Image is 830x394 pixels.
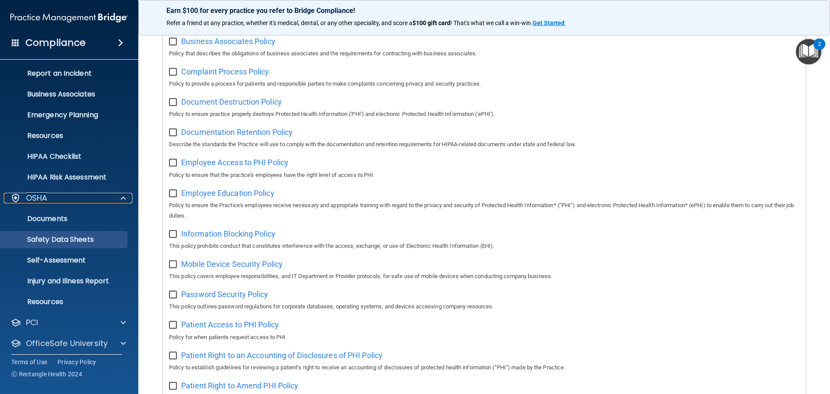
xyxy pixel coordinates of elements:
[26,193,48,203] p: OSHA
[181,290,268,299] span: Password Security Policy
[6,215,124,223] p: Documents
[169,241,799,251] p: This policy prohibits conduct that constitutes interference with the access, exchange, or use of ...
[11,370,82,378] span: Ⓒ Rectangle Health 2024
[6,235,124,244] p: Safety Data Sheets
[11,358,47,366] a: Terms of Use
[169,48,799,59] p: Policy that describes the obligations of business associates and the requirements for contracting...
[169,200,799,221] p: Policy to ensure the Practice's employees receive necessary and appropriate training with regard ...
[169,79,799,89] p: Policy to provide a process for patients and responsible parties to make complaints concerning pr...
[6,131,124,140] p: Resources
[26,317,38,328] p: PCI
[181,37,275,46] span: Business Associates Policy
[57,358,96,366] a: Privacy Policy
[181,351,383,360] span: Patient Right to an Accounting of Disclosures of PHI Policy
[818,44,821,55] div: 2
[10,193,126,203] a: OSHA
[6,298,124,306] p: Resources
[796,39,821,64] button: Open Resource Center, 2 new notifications
[169,170,799,180] p: Policy to ensure that the practice's employees have the right level of access to PHI.
[166,19,412,26] span: Refer a friend at any practice, whether it's medical, dental, or any other speciality, and score a
[26,37,86,49] h4: Compliance
[26,338,108,349] p: OfficeSafe University
[169,271,799,282] p: This policy covers employee responsibilities, and IT Department or Provider protocols, for safe u...
[6,90,124,99] p: Business Associates
[412,19,450,26] strong: $100 gift card
[181,259,283,269] span: Mobile Device Security Policy
[169,332,799,343] p: Policy for when patients request access to PHI.
[10,9,128,26] img: PMB logo
[169,139,799,150] p: Describe the standards the Practice will use to comply with the documentation and retention requi...
[169,109,799,119] p: Policy to ensure practice properly destroys Protected Health Information ('PHI') and electronic P...
[181,97,282,106] span: Document Destruction Policy
[169,362,799,373] p: Policy to establish guidelines for reviewing a patient’s right to receive an accounting of disclo...
[533,19,565,26] strong: Get Started
[181,128,293,137] span: Documentation Retention Policy
[181,67,269,76] span: Complaint Process Policy
[10,338,126,349] a: OfficeSafe University
[10,317,126,328] a: PCI
[181,320,279,329] span: Patient Access to PHI Policy
[181,381,298,390] span: Patient Right to Amend PHI Policy
[533,19,566,26] a: Get Started
[169,301,799,312] p: This policy outlines password regulations for corporate databases, operating systems, and devices...
[6,69,124,78] p: Report an Incident
[6,152,124,161] p: HIPAA Checklist
[6,173,124,182] p: HIPAA Risk Assessment
[450,19,533,26] span: ! That's what we call a win-win.
[181,189,275,198] span: Employee Education Policy
[6,277,124,285] p: Injury and Illness Report
[181,229,275,238] span: Information Blocking Policy
[6,256,124,265] p: Self-Assessment
[6,111,124,119] p: Emergency Planning
[166,6,802,15] p: Earn $100 for every practice you refer to Bridge Compliance!
[181,158,288,167] span: Employee Access to PHI Policy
